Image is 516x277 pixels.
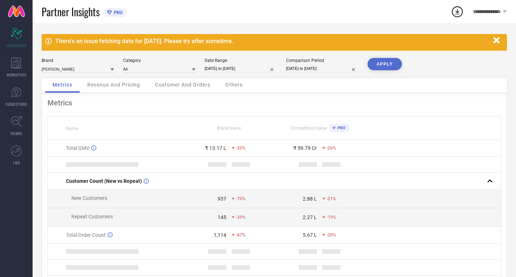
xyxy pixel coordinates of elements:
span: -21% [326,196,336,201]
span: New Customers [71,195,107,201]
div: Metrics [47,98,501,107]
span: PRO [336,126,345,130]
span: -67% [236,232,246,238]
span: TRENDS [10,131,22,136]
span: Total GMV [66,145,89,151]
div: ₹ 13.17 L [205,145,226,151]
div: 145 [218,214,226,220]
div: 2.27 L [303,214,317,220]
span: Revenue And Pricing [87,82,140,88]
span: Others [225,82,243,88]
span: -39% [236,215,246,220]
span: SCORECARDS [6,43,27,48]
div: Open download list [451,5,464,18]
div: 937 [218,196,226,202]
span: -70% [236,196,246,201]
div: ₹ 59.79 Cr [293,145,317,151]
span: WORKSPACE [7,72,26,77]
span: Name [66,126,78,131]
span: Competitors Value [290,126,327,131]
span: Total Order Count [66,232,106,238]
span: -19% [326,215,336,220]
span: -55% [236,146,246,151]
span: PRO [112,10,123,15]
span: -26% [326,146,336,151]
div: Category [123,58,196,63]
button: APPLY [368,58,402,70]
div: 5.67 L [303,232,317,238]
span: Customer Count (New vs Repeat) [66,178,142,184]
div: There's an issue fetching data for [DATE]. Please try after sometime. [55,38,490,45]
span: Metrics [53,82,72,88]
div: 2.88 L [303,196,317,202]
div: Brand [42,58,114,63]
span: Customer And Orders [155,82,210,88]
span: Brand Value [217,126,241,131]
div: Comparison Period [286,58,358,63]
span: Repeat Customers [71,214,113,219]
span: -20% [326,232,336,238]
input: Select date range [205,65,277,72]
span: Partner Insights [42,4,100,19]
div: 1,114 [214,232,226,238]
input: Select comparison period [286,65,358,72]
div: Date Range [205,58,277,63]
span: SUGGESTIONS [5,101,28,107]
span: FWD [13,160,20,165]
